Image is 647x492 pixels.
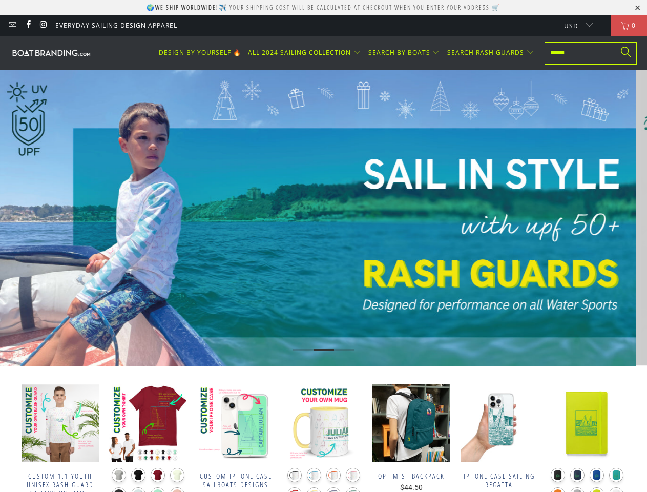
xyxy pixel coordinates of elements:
strong: We ship worldwide! [155,3,219,12]
img: Custom 1.1 Youth Unisex Rash Guard Sailing Optimist [22,384,99,462]
span: 0 [629,15,638,36]
span: iPhone Case Sailing Regatta [461,472,538,489]
a: 0 [611,15,647,36]
img: Boatbranding Lime Sailing Hardcover bound notebook Sailing-Gift Regatta Yacht Sailing-Lifestyle S... [548,384,625,462]
li: Page dot 1 [293,349,314,351]
a: Boatbranding on Facebook [23,21,32,30]
img: Custom Sailing T-Shirt Team Cotton [109,384,186,462]
img: Boatbranding Optimist Backpack Sailing-Gift Regatta Yacht Sailing-Lifestyle Sailing-Apparel Nauti... [372,384,450,462]
span: $44.50 [400,483,423,491]
img: Boatbranding [10,48,92,57]
a: DESIGN BY YOURSELF 🔥 [159,41,241,65]
p: 🌍 ✈️ Your shipping cost will be calculated at checkout when you enter your address 🛒 [147,3,500,12]
a: Everyday Sailing Design Apparel [55,20,177,31]
img: iPhone Case Sailing Regatta [461,384,538,462]
span: SEARCH BY BOATS [368,48,430,57]
a: Email Boatbranding [8,21,16,30]
li: Page dot 2 [314,349,334,351]
a: iPhone Case Sailing Regatta iPhone Case Sailing Regatta [461,384,538,462]
span: Custom Iphone Case Sailboats Designs [197,472,274,489]
img: Custom Mug Sailing Optimist (Color Inside) [285,384,362,462]
summary: ALL 2024 SAILING COLLECTION [248,41,361,65]
span: SEARCH RASH GUARDS [447,48,524,57]
a: Custom Sailing T-Shirt Team Cotton Custom Sailing T-Shirt Team Cotton [109,384,186,462]
span: ALL 2024 SAILING COLLECTION [248,48,351,57]
a: Custom Iphone Case Sailboats Designs Custom Iphone Case Sailboats Designs [197,384,274,462]
nav: Translation missing: en.navigation.header.main_nav [159,41,534,65]
span: USD [564,22,578,30]
summary: SEARCH BY BOATS [368,41,441,65]
a: Optimist Backpack $44.50 [372,472,450,492]
span: DESIGN BY YOURSELF 🔥 [159,48,241,57]
summary: SEARCH RASH GUARDS [447,41,534,65]
span: Optimist Backpack [372,472,450,481]
button: USD [556,15,593,36]
a: Boatbranding on Instagram [39,21,48,30]
a: Custom Mug Sailing Optimist (Color Inside) Custom Mug Sailing Optimist (Color Inside) [285,384,362,462]
img: Custom Iphone Case Sailboats Designs [197,384,274,462]
li: Page dot 3 [334,349,354,351]
a: Custom 1.1 Youth Unisex Rash Guard Sailing Optimist Custom 1.1 Youth Unisex Rash Guard Sailing Op... [22,384,99,462]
